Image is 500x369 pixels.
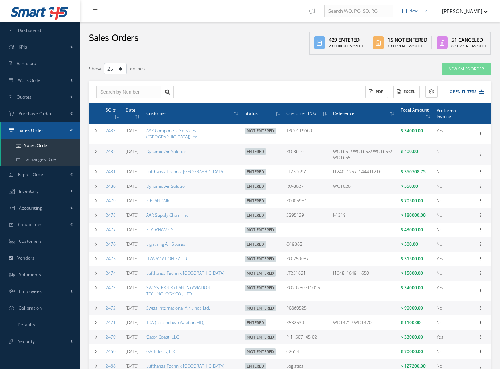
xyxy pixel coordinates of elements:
td: P-11507145-02 [283,330,330,344]
span: Quotes [17,94,32,100]
td: No [434,266,471,281]
a: ITZA AVIATION FZ-LLC [146,256,188,262]
label: entries [130,62,145,72]
td: LT251021 [283,266,330,281]
a: Sales Order [1,122,80,139]
span: $ 70000.00 [401,348,423,355]
a: 2476 [106,241,116,247]
span: Entered [245,198,266,204]
td: R532530 [283,315,330,330]
span: Dashboard [18,27,41,33]
a: 2470 [106,334,116,340]
a: FLYDYNAMICS [146,227,173,233]
button: Excel [393,86,420,98]
td: WO1651/ WO1652/ WO1653/ WO1655 [330,144,398,165]
span: $ 1100.00 [401,319,421,326]
a: Exchanges Due [1,153,80,166]
td: Yes [434,124,471,144]
td: P00059H1 [283,194,330,208]
span: Security [18,338,35,344]
span: $ 127200.00 [401,363,426,369]
button: [PERSON_NAME] [435,4,488,18]
span: $ 33000.00 [401,334,423,340]
span: Calibration [19,305,42,311]
a: 2479 [106,198,116,204]
span: Capabilities [18,221,43,228]
span: Status [245,109,258,116]
a: SWISSTEKNIK (TIANJIN) AVIATION TECHNOLOGY CO., LTD. [146,285,210,297]
a: New Sales Order [442,63,491,75]
span: Customer PO# [286,109,317,116]
span: Not Entered [245,334,276,340]
a: ICELANDAIR [146,198,169,204]
a: 2473 [106,285,116,291]
span: $ 180000.00 [401,212,426,218]
div: 51 Canceled [451,36,486,43]
button: New [399,5,431,17]
span: $ 34000.00 [401,128,423,134]
span: $ 34000.00 [401,285,423,291]
td: PO-250087 [283,252,330,266]
a: 2477 [106,227,116,233]
td: Yes [434,281,471,301]
span: Date [126,106,136,113]
td: [DATE] [123,266,143,281]
a: Lightning Air Spares [146,241,185,247]
td: [DATE] [123,124,143,144]
td: [DATE] [123,194,143,208]
span: $ 500.00 [401,241,418,247]
span: Vendors [17,255,35,261]
input: Search WO, PO, SO, RO [324,5,393,18]
span: Not Entered [245,227,276,233]
a: Lufthansa Technik [GEOGRAPHIC_DATA] [146,169,225,175]
a: 2482 [106,148,116,154]
td: P0860525 [283,301,330,315]
button: PDF [365,86,388,98]
td: No [434,344,471,359]
span: Entered [245,212,266,219]
td: No [434,208,471,223]
span: Proforma Invoice [437,107,456,120]
a: Swiss International Air Lines Ltd. [146,305,210,311]
td: Q19368 [283,237,330,252]
td: I1648 I1649 I1650 [330,266,398,281]
td: 5395129 [283,208,330,223]
td: No [434,144,471,165]
span: Reference [333,109,354,116]
td: WO1626 [330,179,398,194]
div: 2 Current Month [329,43,363,49]
a: Lufthansa Technik [GEOGRAPHIC_DATA] [146,270,225,276]
a: 2475 [106,256,116,262]
span: Defaults [17,322,35,328]
span: Total Amount [401,106,429,113]
span: Accounting [19,205,42,211]
td: No [434,194,471,208]
a: 2471 [106,319,116,326]
span: $ 90000.00 [401,305,423,311]
span: Repair Order [18,171,45,178]
span: Not Entered [245,348,276,355]
td: No [434,223,471,237]
td: Yes [434,252,471,266]
span: Customers [19,238,42,244]
span: $ 15000.00 [401,270,423,276]
span: Not Entered [245,305,276,311]
a: AAR Supply Chain, Inc [146,212,188,218]
td: No [434,315,471,330]
td: I1240 I1257 I1444 I1216 [330,165,398,179]
td: PO20250711015 [283,281,330,301]
td: Yes [434,330,471,344]
a: Sales Order [1,139,80,153]
span: $ 31500.00 [401,256,423,262]
div: 429 Entered [329,36,363,43]
td: [DATE] [123,344,143,359]
span: Inventory [19,188,39,194]
span: KPIs [19,44,27,50]
a: Lufthansa Technik [GEOGRAPHIC_DATA] [146,363,225,369]
span: Entered [245,169,266,175]
input: Search by Number [96,86,161,99]
span: Not Entered [245,285,276,291]
a: Dynamic Air Solution [146,148,187,154]
a: Dynamic Air Solution [146,183,187,189]
a: 2480 [106,183,116,189]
